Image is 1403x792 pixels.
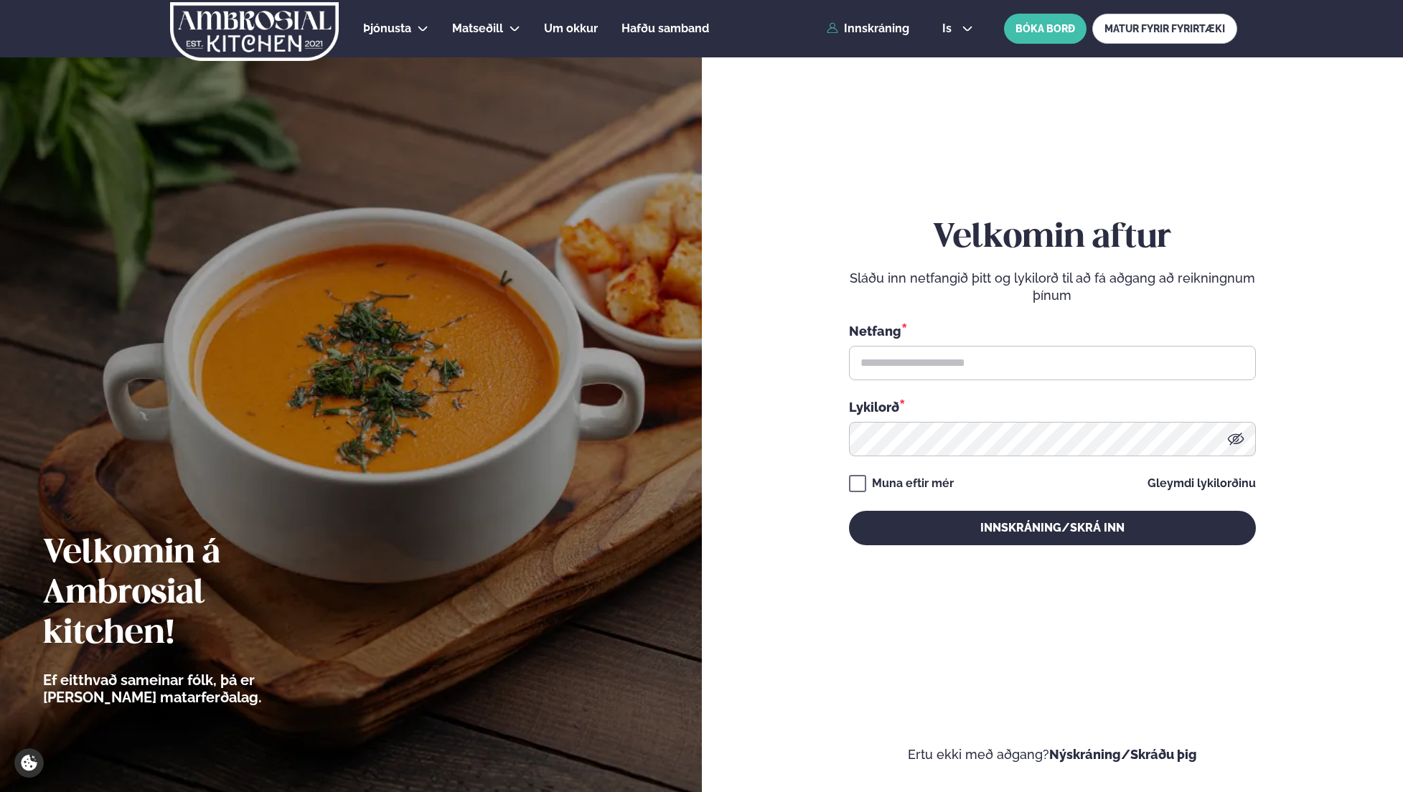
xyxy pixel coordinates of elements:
img: logo [169,2,340,61]
button: BÓKA BORÐ [1004,14,1087,44]
a: Nýskráning/Skráðu þig [1049,747,1197,762]
a: Cookie settings [14,748,44,778]
a: MATUR FYRIR FYRIRTÆKI [1092,14,1237,44]
button: is [931,23,985,34]
a: Þjónusta [363,20,411,37]
p: Ef eitthvað sameinar fólk, þá er [PERSON_NAME] matarferðalag. [43,671,341,706]
p: Sláðu inn netfangið þitt og lykilorð til að fá aðgang að reikningnum þínum [849,270,1256,304]
a: Hafðu samband [621,20,709,37]
h2: Velkomin á Ambrosial kitchen! [43,534,341,654]
span: Matseðill [452,22,503,35]
a: Innskráning [827,22,909,35]
span: Hafðu samband [621,22,709,35]
span: is [942,23,956,34]
div: Lykilorð [849,397,1256,416]
h2: Velkomin aftur [849,218,1256,258]
a: Matseðill [452,20,503,37]
button: Innskráning/Skrá inn [849,511,1256,545]
span: Þjónusta [363,22,411,35]
div: Netfang [849,321,1256,340]
span: Um okkur [544,22,598,35]
p: Ertu ekki með aðgang? [745,746,1361,763]
a: Gleymdi lykilorðinu [1148,478,1256,489]
a: Um okkur [544,20,598,37]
